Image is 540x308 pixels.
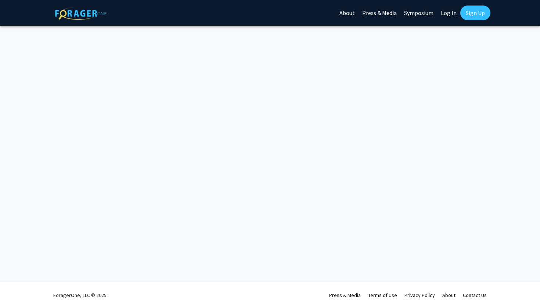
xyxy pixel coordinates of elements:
div: ForagerOne, LLC © 2025 [53,282,107,308]
img: ForagerOne Logo [55,7,107,20]
a: Sign Up [460,6,490,20]
a: About [442,292,456,298]
a: Contact Us [463,292,487,298]
a: Press & Media [329,292,361,298]
a: Terms of Use [368,292,397,298]
a: Privacy Policy [404,292,435,298]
